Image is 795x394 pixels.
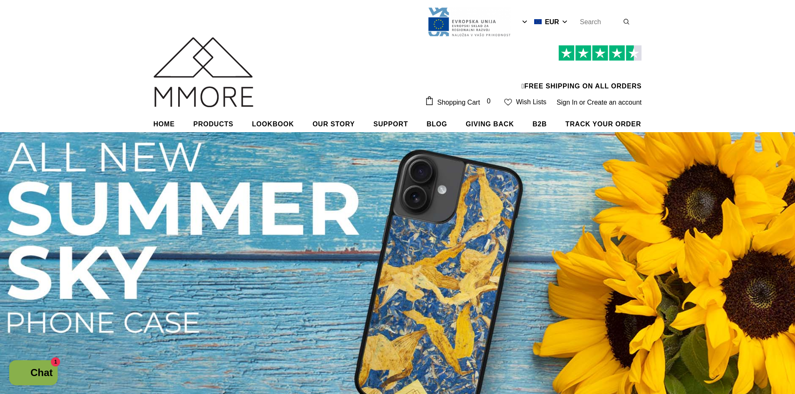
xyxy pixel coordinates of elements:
[565,113,641,134] a: Track your order
[516,98,546,106] span: Wish Lists
[579,99,585,106] span: or
[154,120,175,128] span: Home
[313,120,355,128] span: Our Story
[533,113,547,134] a: B2B
[313,113,355,134] a: Our Story
[466,120,514,128] span: Giving back
[425,49,641,90] span: FREE SHIPPING ON ALL ORDERS
[154,37,253,107] img: MMORE Cases
[427,120,447,128] span: Blog
[587,99,642,106] a: Create an account
[252,113,294,134] a: Lookbook
[193,120,233,128] span: Products
[427,7,511,37] img: Javni Razpis
[425,96,497,108] a: Shopping Cart 0
[193,113,233,134] a: Products
[484,97,494,106] span: 0
[545,18,559,26] span: EUR
[154,113,175,134] a: Home
[557,99,578,106] a: Sign In
[374,113,408,134] a: support
[565,120,641,128] span: Track your order
[427,113,447,134] a: Blog
[504,95,546,109] a: Wish Lists
[252,120,294,128] span: Lookbook
[427,18,511,25] a: Javni Razpis
[425,61,641,83] iframe: Customer reviews powered by Trustpilot
[374,120,408,128] span: support
[7,360,60,387] inbox-online-store-chat: Shopify online store chat
[558,45,642,61] img: Trust Pilot Stars
[575,16,623,28] input: Search Site
[466,113,514,134] a: Giving back
[533,120,547,128] span: B2B
[437,99,480,106] span: Shopping Cart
